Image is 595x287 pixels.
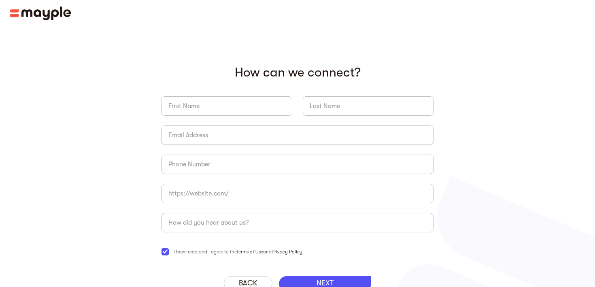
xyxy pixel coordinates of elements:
[174,247,302,257] span: I have read and I agree to the and
[161,125,433,145] input: Email Address
[161,184,433,203] input: https://website.com/
[161,213,433,232] input: How did you hear about us?
[10,6,71,20] img: Mayple logo
[236,249,263,255] a: Terms of Use
[272,249,302,255] a: Privacy Policy
[303,96,433,116] input: Last Name
[161,96,292,116] input: First Name
[161,65,433,80] p: How can we connect?
[161,155,433,174] input: Phone Number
